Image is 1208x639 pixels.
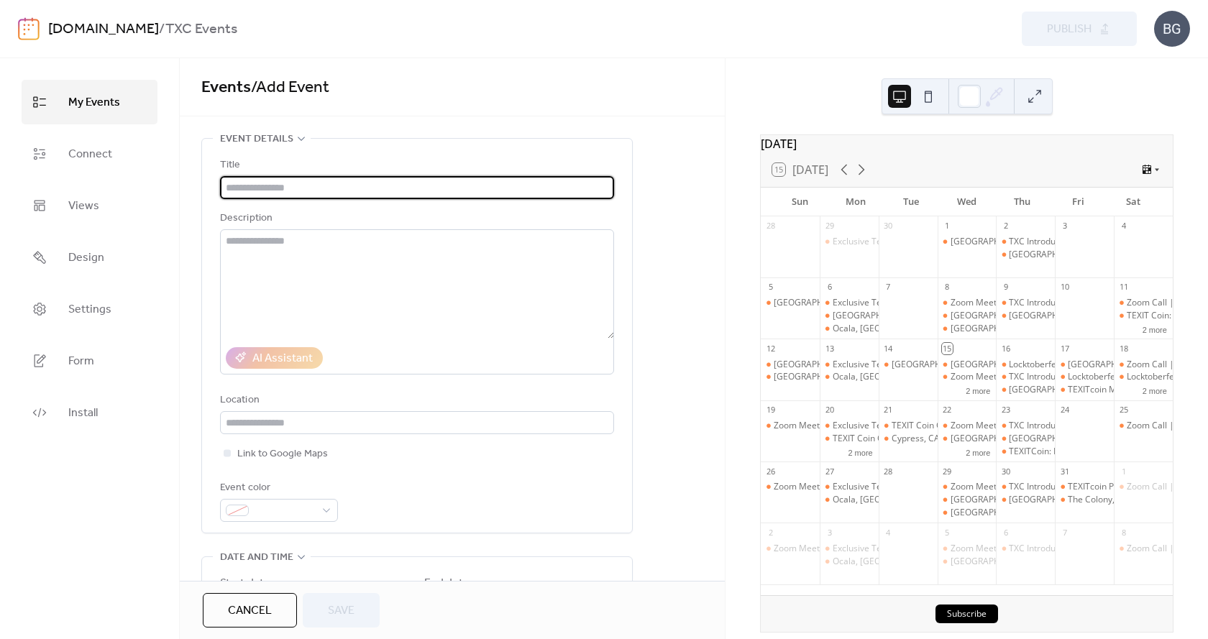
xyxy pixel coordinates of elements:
div: Waxahachie, TX - TexitCoin Meeting @ Fish City Grill [761,297,820,309]
div: Exclusive Texit Coin Zoom ALL Miners & Guests Welcome! [833,420,1063,432]
div: 10 [1059,282,1070,293]
div: 12 [765,343,776,354]
div: Zoom Meeting - How To Profit From Crypto Mining [951,543,1151,555]
div: Exclusive Texit Coin Zoom ALL Miners & Guests Welcome! [820,543,879,555]
div: 4 [1118,221,1129,231]
div: Ocala, FL- TEXITcoin Monday Meet-up & Dinner on Us! [820,556,879,568]
button: 2 more [1137,323,1173,335]
div: Zoom Meeting - How To Profit From Crypto Mining [951,297,1151,309]
div: Exclusive Texit Coin Zoom ALL Miners & Guests Welcome! [833,359,1063,371]
div: [GEOGRAPHIC_DATA], [GEOGRAPHIC_DATA] - Texit Coin Meet up Informational Dinner [774,359,1120,371]
div: Zoom Call | The Breakfast Club Coffee & Crypto - Texitcoin Overview [1114,359,1173,371]
div: 5 [765,282,776,293]
div: 11 [1118,282,1129,293]
div: 2 [1000,221,1011,231]
div: Ocala, FL- TEXITcoin Monday Meet-up & Dinner on Us! [820,494,879,506]
div: 1 [942,221,953,231]
a: Views [22,183,157,228]
div: 6 [824,282,835,293]
div: TEXITcoin Presents: Trick or TXC - A Blockchain Halloween Bash [1055,481,1114,493]
div: Orlando, FL - TexitCoin Team Meetup at Orlando Ice Den [938,507,997,519]
div: Orlando, FL - TexitCoin Team Meetup at Orlando Ice Den [938,323,997,335]
div: Orlando, FL - TEXITcoin Team Meet-up [996,310,1055,322]
div: Exclusive Texit Coin Zoom ALL Miners & Guests Welcome! [833,543,1063,555]
div: 5 [942,527,953,538]
div: Orlando, FL - TEXITcoin Team Meet-up [996,433,1055,445]
div: Ocala, [GEOGRAPHIC_DATA]- TEXITcoin [DATE] Meet-up & Dinner on Us! [833,371,1122,383]
div: Zoom Meeting - How To Profit From Crypto Mining [951,481,1151,493]
div: Orlando, FL - TEXITcoin Team Meet-up [996,384,1055,396]
div: Mansfield, TX- TXC Informational Meeting [938,494,997,506]
div: TXC Introduction and Update! [996,236,1055,248]
div: 29 [824,221,835,231]
div: Zoom Meeting - How To Profit From Crypto Mining [938,297,997,309]
div: [DATE] [761,135,1173,152]
div: Thu [994,188,1050,216]
div: TXC Introduction and Update! [996,481,1055,493]
div: 27 [824,466,835,477]
div: Franklin, Ohio - Dinner is on us! Cancun Mexican Bar & Grill [879,359,938,371]
div: Exclusive Texit Coin Zoom ALL Miners & Guests Welcome! [820,359,879,371]
div: 15 [942,343,953,354]
div: Description [220,210,611,227]
a: My Events [22,80,157,124]
div: Zoom Meeting - How To Profit From Crypto Mining [951,420,1151,432]
div: 14 [883,343,894,354]
div: Phoenix, AZ - TexitCoin Overview @ Native Grill & Wings [938,359,997,371]
div: Cypress, CA - TEXITcoin Overview/Crypto Mining [892,433,1084,445]
span: Install [68,402,98,425]
a: Install [22,390,157,435]
div: Mansfield, TX- TXC Informational Meeting [938,433,997,445]
div: Sun [772,188,828,216]
div: [GEOGRAPHIC_DATA], [GEOGRAPHIC_DATA]- TEXIT COIN Dinner/Presentation [833,310,1145,322]
span: Form [68,350,94,373]
div: Locktoberfest '3 - 5th Anniversary Celebration! [1055,371,1114,383]
div: 8 [942,282,953,293]
button: Cancel [203,593,297,627]
span: Event details [220,131,293,148]
div: Zoom Call | The Breakfast Club Coffee & Crypto - Texitcoin Overview [1114,420,1173,432]
div: 17 [1059,343,1070,354]
div: Location [220,392,611,409]
div: Zoom Meeting - Texit Miner Quick Start [761,420,820,432]
b: / [159,16,165,43]
div: 7 [1059,527,1070,538]
div: Fri [1050,188,1105,216]
div: TEXITcoin Meetup: Your Second Chance to Catch the Crypto Wave! [1055,384,1114,396]
div: 28 [765,221,776,231]
div: Mansfield, TX- TXC Informational Meeting [938,556,997,568]
div: Locktoberfest '3 - 5th Anniversary Celebration! [1009,359,1194,371]
div: 9 [1000,282,1011,293]
div: Ocala, [GEOGRAPHIC_DATA]- TEXITcoin [DATE] Meet-up & Dinner on Us! [833,494,1122,506]
div: 1 [1118,466,1129,477]
div: Start date [220,575,270,592]
div: 21 [883,405,894,415]
div: Zoom Meeting - Texit Miner Quick Start [761,481,820,493]
div: TXC Introduction and Update! [1009,236,1126,248]
div: Zoom Meeting - Texit Miner Quick Start [774,481,930,493]
div: Zoom Meeting - How To Profit From Crypto Mining [938,420,997,432]
button: 2 more [960,446,996,458]
button: 2 more [1137,384,1173,396]
div: End date [424,575,470,592]
div: 8 [1118,527,1129,538]
div: Zoom Call | The Breakfast Club Coffee & Crypto - Texitcoin Overview [1114,481,1173,493]
div: TEXIT Coin Opportunity Overview: Digital Currency Deep Dive in [US_STATE] [892,420,1194,432]
b: TXC Events [165,16,237,43]
div: 23 [1000,405,1011,415]
div: Exclusive Texit Coin Zoom ALL Miners & Guests Welcome! [833,236,1063,248]
div: Mansfield, TX- TXC Informational Meeting [938,310,997,322]
button: 2 more [960,384,996,396]
div: 3 [1059,221,1070,231]
span: Link to Google Maps [237,446,328,463]
div: Hurst, TX - Texit Coin Meet up Informational Dinner [761,359,820,371]
div: BG [1154,11,1190,47]
span: Views [68,195,99,218]
span: My Events [68,91,120,114]
div: TXC Introduction and Update! [1009,481,1126,493]
div: Sat [1106,188,1161,216]
div: 25 [1118,405,1129,415]
div: [GEOGRAPHIC_DATA], [GEOGRAPHIC_DATA] - TEXITcoin Dinner & Presentation at [GEOGRAPHIC_DATA] [774,371,1189,383]
div: 31 [1059,466,1070,477]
